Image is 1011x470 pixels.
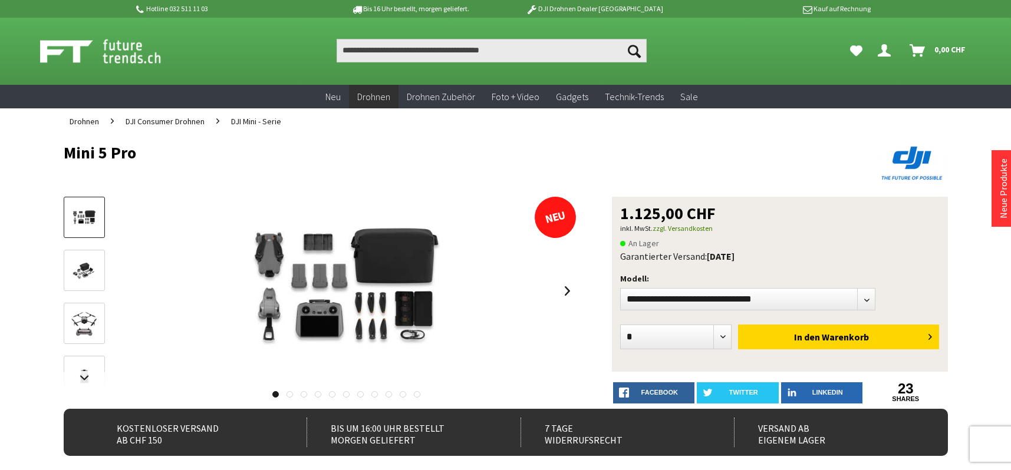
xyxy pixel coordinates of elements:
h1: Mini 5 Pro [64,144,771,161]
a: Warenkorb [905,39,972,62]
a: Drohnen Zubehör [399,85,483,109]
a: zzgl. Versandkosten [653,224,713,233]
a: Meine Favoriten [844,39,868,62]
a: facebook [613,382,695,403]
p: inkl. MwSt. [620,221,940,236]
div: Versand ab eigenem Lager [734,418,922,447]
span: facebook [641,389,678,396]
span: Drohnen Zubehör [407,91,475,102]
span: Drohnen [357,91,390,102]
span: Foto + Video [492,91,539,102]
span: An Lager [620,236,659,250]
span: Drohnen [70,116,99,127]
a: Gadgets [548,85,597,109]
span: 1.125,00 CHF [620,205,716,221]
button: In den Warenkorb [738,325,939,349]
p: Kauf auf Rechnung [687,2,871,16]
a: Neue Produkte [997,158,1009,219]
span: Technik-Trends [605,91,664,102]
p: Hotline 032 511 11 03 [134,2,318,16]
span: 0,00 CHF [934,40,966,59]
a: Neu [317,85,349,109]
span: Gadgets [556,91,588,102]
b: [DATE] [707,250,735,262]
a: Drohnen [64,108,105,134]
img: Vorschau: Mini 5 Pro [67,207,101,230]
p: DJI Drohnen Dealer [GEOGRAPHIC_DATA] [502,2,686,16]
div: Garantierter Versand: [620,250,940,262]
span: In den [794,331,820,343]
span: Neu [325,91,341,102]
input: Produkt, Marke, Kategorie, EAN, Artikelnummer… [337,39,647,62]
p: Bis 16 Uhr bestellt, morgen geliefert. [318,2,502,16]
span: DJI Mini - Serie [231,116,281,127]
div: Kostenloser Versand ab CHF 150 [93,418,281,447]
a: LinkedIn [781,382,863,403]
button: Suchen [622,39,647,62]
a: Sale [672,85,706,109]
img: Shop Futuretrends - zur Startseite wechseln [40,37,187,66]
a: shares [865,395,947,403]
span: LinkedIn [812,389,843,396]
span: twitter [729,389,758,396]
div: 7 Tage Widerrufsrecht [521,418,709,447]
a: twitter [697,382,779,403]
span: DJI Consumer Drohnen [126,116,205,127]
p: Modell: [620,272,940,286]
span: Sale [680,91,698,102]
a: 23 [865,382,947,395]
img: DJI [877,144,948,183]
a: DJI Consumer Drohnen [120,108,210,134]
a: DJI Mini - Serie [225,108,287,134]
a: Drohnen [349,85,399,109]
a: Technik-Trends [597,85,672,109]
div: Bis um 16:00 Uhr bestellt Morgen geliefert [307,418,495,447]
a: Foto + Video [483,85,548,109]
img: Mini 5 Pro [205,197,488,385]
span: Warenkorb [822,331,869,343]
a: Dein Konto [873,39,900,62]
